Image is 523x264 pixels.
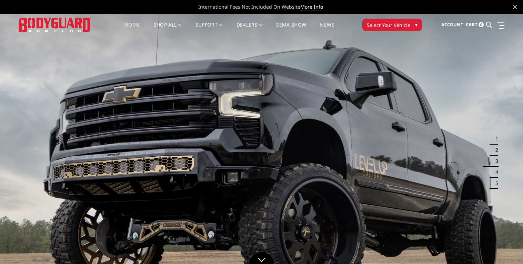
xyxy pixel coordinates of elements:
a: Dealers [237,22,263,36]
a: Support [195,22,223,36]
a: News [320,22,334,36]
button: Select Your Vehicle [362,19,422,31]
span: 0 [479,22,484,27]
span: ▾ [415,21,418,28]
span: Account [441,21,463,28]
span: Select Your Vehicle [367,21,410,29]
a: SEMA Show [276,22,306,36]
a: Account [441,16,463,34]
a: Click to Down [250,252,274,264]
button: 4 of 5 [491,167,498,178]
button: 2 of 5 [491,145,498,156]
a: Cart 0 [466,16,484,34]
a: Home [125,22,140,36]
button: 1 of 5 [491,134,498,145]
a: More Info [300,3,323,10]
button: 5 of 5 [491,178,498,189]
a: shop all [154,22,182,36]
button: 3 of 5 [491,156,498,167]
img: BODYGUARD BUMPERS [19,18,91,32]
span: Cart [466,21,477,28]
